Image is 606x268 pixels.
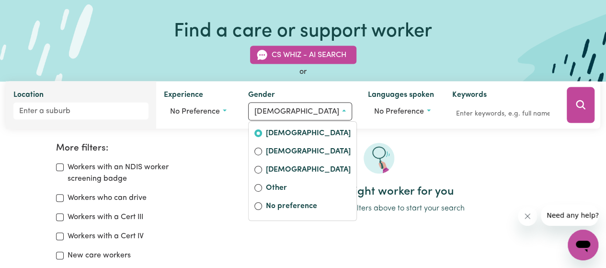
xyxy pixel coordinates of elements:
span: Need any help? [6,7,58,14]
div: Worker gender preference [248,121,357,221]
span: [DEMOGRAPHIC_DATA] [254,108,339,116]
label: Workers with an NDIS worker screening badge [68,162,196,185]
label: Keywords [452,89,487,103]
label: [DEMOGRAPHIC_DATA] [266,164,351,177]
button: Worker gender preference [248,103,352,121]
iframe: Close message [518,207,537,226]
label: No preference [266,200,351,214]
label: Experience [164,89,203,103]
button: Worker experience options [164,103,233,121]
button: CS Whiz - AI Search [250,46,356,64]
button: Worker language preferences [367,103,436,121]
span: No preference [170,108,220,116]
label: New care workers [68,250,131,261]
button: Search [567,87,595,123]
input: Enter keywords, e.g. full name, interests [452,106,553,121]
label: [DEMOGRAPHIC_DATA] [266,146,351,159]
input: Enter a suburb [13,103,149,120]
label: Workers with a Cert IV [68,231,144,242]
p: Use one or more filters above to start your search [208,203,550,214]
h2: Find the right worker for you [208,185,550,199]
iframe: Button to launch messaging window [568,230,598,260]
h1: Find a care or support worker [174,20,432,43]
label: Languages spoken [367,89,434,103]
iframe: Message from company [541,205,598,226]
label: Location [13,89,44,103]
span: No preference [374,108,423,116]
div: or [6,66,600,78]
h2: More filters: [56,143,196,154]
label: Gender [248,89,275,103]
label: Other [266,182,351,196]
label: Workers who can drive [68,192,147,204]
label: [DEMOGRAPHIC_DATA] [266,128,351,141]
label: Workers with a Cert III [68,211,143,223]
